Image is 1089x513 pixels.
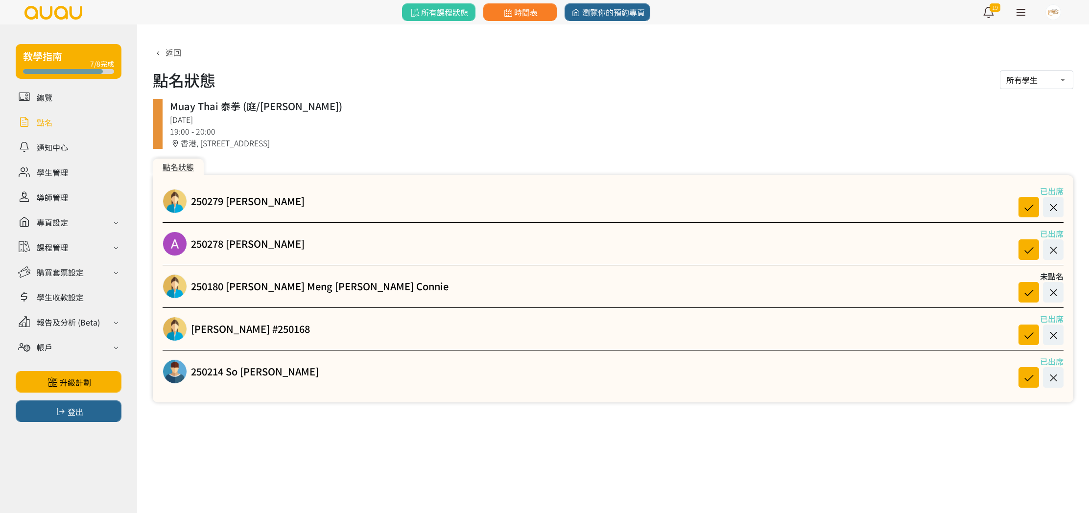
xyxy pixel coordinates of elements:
a: 250214 So [PERSON_NAME] [191,364,319,379]
div: 課程管理 [37,241,68,253]
img: logo.svg [24,6,83,20]
span: 返回 [166,47,181,58]
div: 已出席 [1010,228,1064,239]
div: 已出席 [1010,355,1064,367]
div: 香港, [STREET_ADDRESS] [170,137,1066,149]
div: 購買套票設定 [37,266,84,278]
div: [DATE] [170,114,1066,125]
span: 19 [990,3,1000,12]
h1: 點名狀態 [153,68,215,92]
a: 升級計劃 [16,371,121,393]
div: 已出席 [1010,185,1064,197]
a: 250278 [PERSON_NAME] [191,236,305,251]
div: 點名狀態 [153,159,204,175]
div: 未點名 [1010,270,1064,282]
div: 帳戶 [37,341,52,353]
a: 瀏覽你的預約專頁 [565,3,650,21]
span: 瀏覽你的預約專頁 [570,6,645,18]
a: 時間表 [483,3,557,21]
a: [PERSON_NAME] #250168 [191,322,310,336]
a: 所有課程狀態 [402,3,475,21]
div: 已出席 [1010,313,1064,325]
div: 19:00 - 20:00 [170,125,1066,137]
button: 登出 [16,400,121,422]
div: 專頁設定 [37,216,68,228]
span: 所有課程狀態 [409,6,468,18]
div: Muay Thai 泰拳 (庭/[PERSON_NAME]) [170,99,1066,114]
div: 報告及分析 (Beta) [37,316,100,328]
a: 250279 [PERSON_NAME] [191,194,305,209]
span: 時間表 [502,6,538,18]
a: 250180 [PERSON_NAME] Meng [PERSON_NAME] Connie [191,279,449,294]
a: 返回 [153,47,181,58]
